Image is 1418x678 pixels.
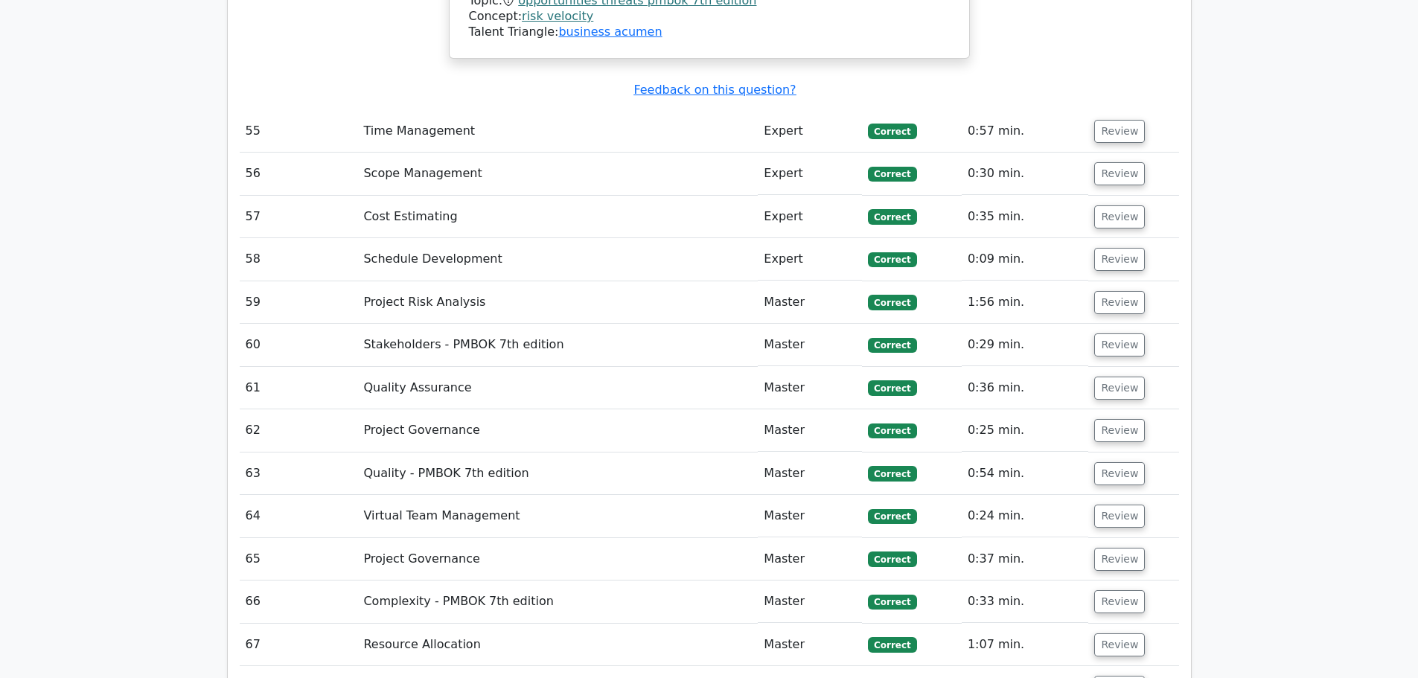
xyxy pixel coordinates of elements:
[868,252,916,267] span: Correct
[357,538,758,581] td: Project Governance
[1094,633,1145,656] button: Review
[357,624,758,666] td: Resource Allocation
[357,238,758,281] td: Schedule Development
[1094,120,1145,143] button: Review
[240,624,358,666] td: 67
[868,295,916,310] span: Correct
[1094,419,1145,442] button: Review
[868,551,916,566] span: Correct
[469,9,950,25] div: Concept:
[240,110,358,153] td: 55
[758,624,862,666] td: Master
[1094,333,1145,356] button: Review
[758,495,862,537] td: Master
[868,595,916,610] span: Correct
[962,110,1089,153] td: 0:57 min.
[758,452,862,495] td: Master
[758,367,862,409] td: Master
[868,509,916,524] span: Correct
[1094,377,1145,400] button: Review
[962,324,1089,366] td: 0:29 min.
[868,637,916,652] span: Correct
[758,110,862,153] td: Expert
[758,196,862,238] td: Expert
[868,423,916,438] span: Correct
[962,238,1089,281] td: 0:09 min.
[357,367,758,409] td: Quality Assurance
[1094,205,1145,228] button: Review
[868,167,916,182] span: Correct
[240,538,358,581] td: 65
[357,581,758,623] td: Complexity - PMBOK 7th edition
[868,124,916,138] span: Correct
[240,452,358,495] td: 63
[1094,548,1145,571] button: Review
[868,466,916,481] span: Correct
[240,409,358,452] td: 62
[240,495,358,537] td: 64
[962,196,1089,238] td: 0:35 min.
[962,367,1089,409] td: 0:36 min.
[962,452,1089,495] td: 0:54 min.
[357,153,758,195] td: Scope Management
[962,153,1089,195] td: 0:30 min.
[962,581,1089,623] td: 0:33 min.
[240,153,358,195] td: 56
[1094,248,1145,271] button: Review
[868,209,916,224] span: Correct
[357,452,758,495] td: Quality - PMBOK 7th edition
[357,324,758,366] td: Stakeholders - PMBOK 7th edition
[962,538,1089,581] td: 0:37 min.
[868,338,916,353] span: Correct
[633,83,796,97] a: Feedback on this question?
[758,281,862,324] td: Master
[758,409,862,452] td: Master
[758,238,862,281] td: Expert
[1094,162,1145,185] button: Review
[240,324,358,366] td: 60
[240,196,358,238] td: 57
[758,581,862,623] td: Master
[558,25,662,39] a: business acumen
[240,238,358,281] td: 58
[1094,291,1145,314] button: Review
[962,281,1089,324] td: 1:56 min.
[962,495,1089,537] td: 0:24 min.
[758,538,862,581] td: Master
[357,110,758,153] td: Time Management
[758,153,862,195] td: Expert
[240,367,358,409] td: 61
[758,324,862,366] td: Master
[357,281,758,324] td: Project Risk Analysis
[1094,462,1145,485] button: Review
[868,380,916,395] span: Correct
[962,624,1089,666] td: 1:07 min.
[962,409,1089,452] td: 0:25 min.
[522,9,593,23] a: risk velocity
[357,495,758,537] td: Virtual Team Management
[240,281,358,324] td: 59
[240,581,358,623] td: 66
[357,196,758,238] td: Cost Estimating
[1094,505,1145,528] button: Review
[357,409,758,452] td: Project Governance
[1094,590,1145,613] button: Review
